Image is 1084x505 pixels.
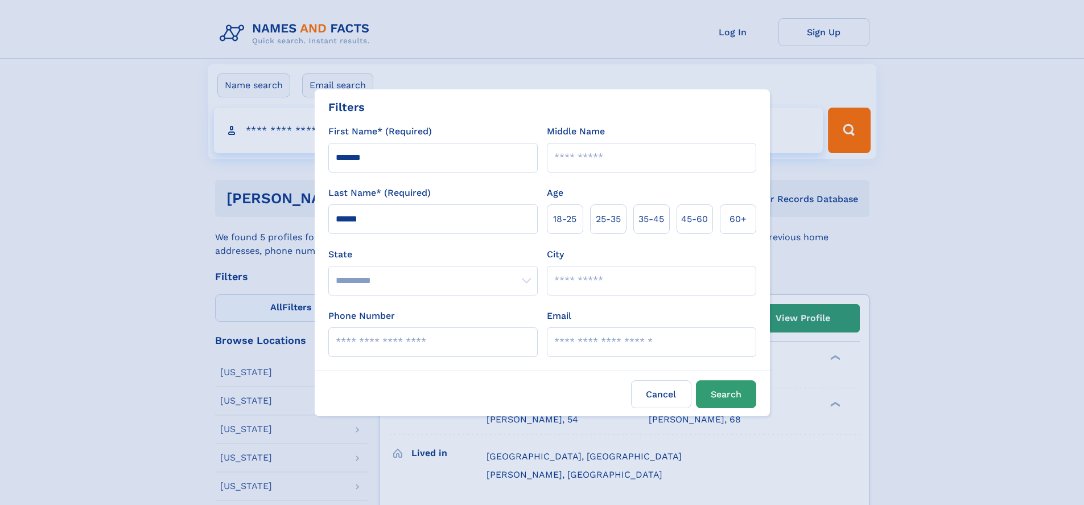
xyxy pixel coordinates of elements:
button: Search [696,380,756,408]
label: Last Name* (Required) [328,186,431,200]
span: 35‑45 [638,212,664,226]
label: Age [547,186,563,200]
label: State [328,248,538,261]
label: Middle Name [547,125,605,138]
label: Phone Number [328,309,395,323]
div: Filters [328,98,365,116]
span: 60+ [729,212,747,226]
span: 25‑35 [596,212,621,226]
label: First Name* (Required) [328,125,432,138]
label: Cancel [631,380,691,408]
label: Email [547,309,571,323]
span: 18‑25 [553,212,576,226]
label: City [547,248,564,261]
span: 45‑60 [681,212,708,226]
